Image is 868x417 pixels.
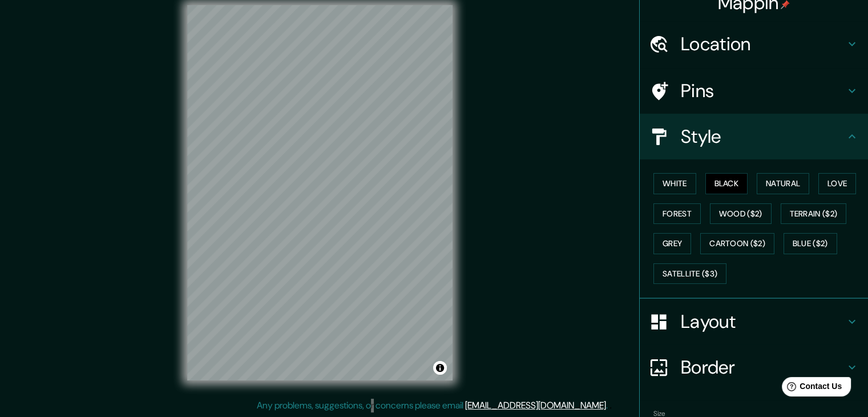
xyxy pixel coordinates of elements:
[681,356,845,379] h4: Border
[257,399,608,412] p: Any problems, suggestions, or concerns please email .
[757,173,809,194] button: Natural
[681,79,845,102] h4: Pins
[640,114,868,159] div: Style
[818,173,856,194] button: Love
[700,233,774,254] button: Cartoon ($2)
[640,21,868,67] div: Location
[681,125,845,148] h4: Style
[608,399,609,412] div: .
[609,399,612,412] div: .
[784,233,837,254] button: Blue ($2)
[653,173,696,194] button: White
[640,299,868,344] div: Layout
[187,5,453,380] canvas: Map
[465,399,606,411] a: [EMAIL_ADDRESS][DOMAIN_NAME]
[433,361,447,375] button: Toggle attribution
[766,372,855,404] iframe: Help widget launcher
[640,68,868,114] div: Pins
[681,310,845,333] h4: Layout
[710,203,772,224] button: Wood ($2)
[653,233,691,254] button: Grey
[653,203,701,224] button: Forest
[653,263,726,284] button: Satellite ($3)
[705,173,748,194] button: Black
[640,344,868,390] div: Border
[681,33,845,55] h4: Location
[781,203,847,224] button: Terrain ($2)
